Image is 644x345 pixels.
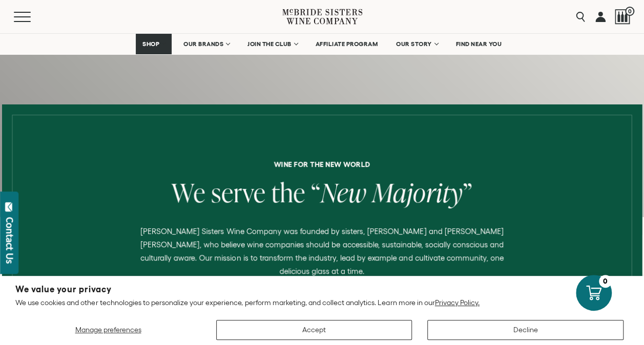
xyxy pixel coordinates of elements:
[10,161,635,168] h6: Wine for the new world
[396,40,432,48] span: OUR STORY
[389,34,444,54] a: OUR STORY
[316,40,378,48] span: AFFILIATE PROGRAM
[75,326,141,334] span: Manage preferences
[241,34,304,54] a: JOIN THE CLUB
[321,175,366,210] span: New
[247,40,292,48] span: JOIN THE CLUB
[5,217,15,264] div: Contact Us
[183,40,223,48] span: OUR BRANDS
[599,275,612,288] div: 0
[177,34,236,54] a: OUR BRANDS
[172,175,206,210] span: We
[427,320,624,340] button: Decline
[131,225,514,278] p: [PERSON_NAME] Sisters Wine Company was founded by sisters, [PERSON_NAME] and [PERSON_NAME] [PERSO...
[625,7,634,16] span: 0
[216,320,412,340] button: Accept
[309,34,385,54] a: AFFILIATE PROGRAM
[463,175,472,210] span: ”
[435,298,480,307] a: Privacy Policy.
[372,175,463,210] span: Majority
[15,320,201,340] button: Manage preferences
[142,40,160,48] span: SHOP
[15,285,629,294] h2: We value your privacy
[136,34,172,54] a: SHOP
[456,40,502,48] span: FIND NEAR YOU
[211,175,265,210] span: serve
[449,34,509,54] a: FIND NEAR YOU
[311,175,321,210] span: “
[15,298,629,307] p: We use cookies and other technologies to personalize your experience, perform marketing, and coll...
[272,175,306,210] span: the
[14,12,51,22] button: Mobile Menu Trigger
